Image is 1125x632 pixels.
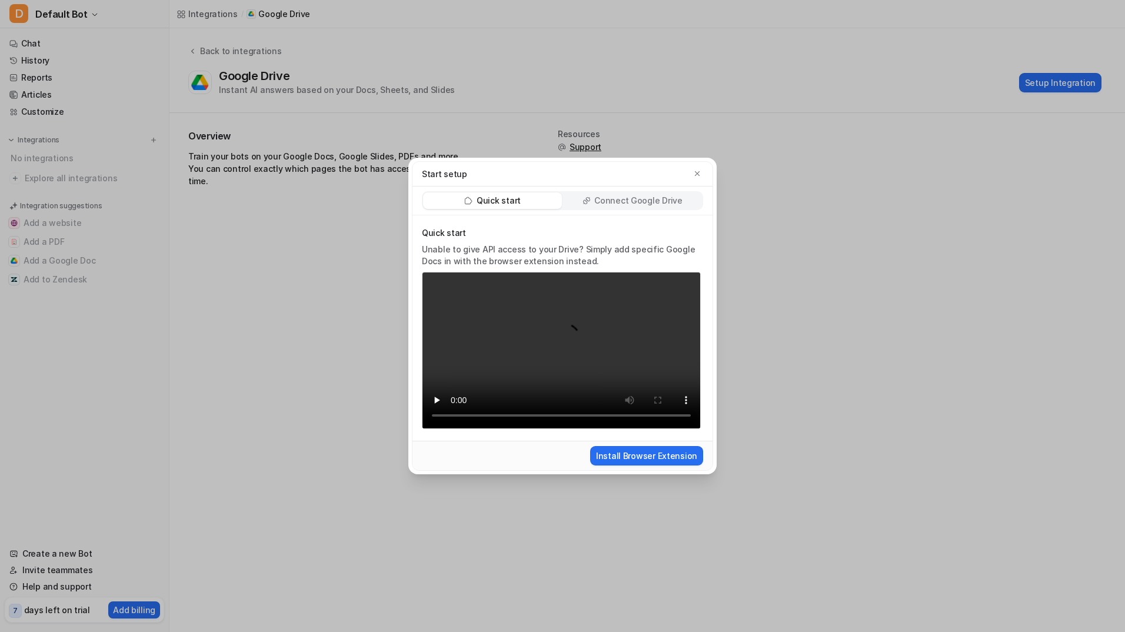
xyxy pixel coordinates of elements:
[594,195,682,207] p: Connect Google Drive
[422,168,467,180] p: Start setup
[422,244,701,267] p: Unable to give API access to your Drive? Simply add specific Google Docs in with the browser exte...
[422,272,701,429] video: Your browser does not support the video tag.
[477,195,521,207] p: Quick start
[590,446,703,465] button: Install Browser Extension
[422,227,701,239] p: Quick start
